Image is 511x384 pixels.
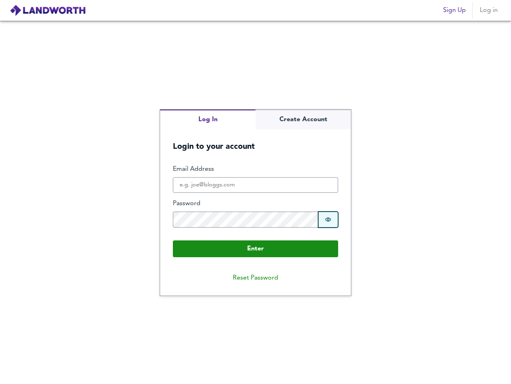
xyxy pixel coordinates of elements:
[173,199,338,208] label: Password
[440,2,469,18] button: Sign Up
[226,270,285,286] button: Reset Password
[173,177,338,193] input: e.g. joe@bloggs.com
[173,165,338,174] label: Email Address
[255,110,351,129] button: Create Account
[476,2,501,18] button: Log in
[318,212,338,228] button: Show password
[173,240,338,257] button: Enter
[160,129,351,152] h5: Login to your account
[479,5,498,16] span: Log in
[443,5,466,16] span: Sign Up
[160,110,255,129] button: Log In
[10,4,86,16] img: logo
